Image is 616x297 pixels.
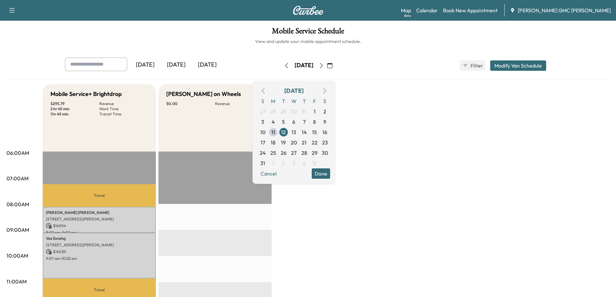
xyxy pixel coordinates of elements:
[260,128,265,136] span: 10
[192,58,223,72] div: [DATE]
[293,6,324,15] img: Curbee Logo
[314,108,316,115] span: 1
[46,242,153,248] p: [STREET_ADDRESS][PERSON_NAME]
[260,159,265,167] span: 31
[443,6,498,14] a: Book New Appointment
[6,200,29,208] p: 08:00AM
[303,159,306,167] span: 4
[302,108,307,115] span: 31
[43,184,156,207] p: Travel
[291,149,297,157] span: 27
[272,159,274,167] span: 1
[99,101,148,106] p: Revenue
[258,96,268,106] span: S
[270,108,276,115] span: 28
[6,175,28,182] p: 07:00AM
[46,249,153,255] p: $ 145.85
[46,210,153,215] p: [PERSON_NAME] [PERSON_NAME]
[518,6,611,14] span: [PERSON_NAME] GMC [PERSON_NAME]
[161,58,192,72] div: [DATE]
[312,128,317,136] span: 15
[260,149,266,157] span: 24
[313,159,316,167] span: 5
[282,118,285,126] span: 5
[460,60,485,71] button: Filter
[6,38,610,45] h6: View and update your mobile appointment schedule.
[99,106,148,111] p: Work Time
[50,90,122,99] h5: Mobile Service+ Brightdrop
[281,108,286,115] span: 29
[289,96,299,106] span: W
[166,101,215,106] p: $ 0.00
[416,6,438,14] a: Calendar
[6,226,29,234] p: 09:00AM
[6,278,27,285] p: 11:00AM
[322,149,328,157] span: 30
[271,139,276,146] span: 18
[470,62,482,69] span: Filter
[6,252,28,260] p: 10:00AM
[99,111,148,117] p: Transit Time
[50,106,99,111] p: 2 hr 45 min
[272,118,275,126] span: 4
[261,139,265,146] span: 17
[130,58,161,72] div: [DATE]
[46,256,153,261] p: 9:07 am - 10:52 am
[401,6,411,14] a: MapBeta
[292,159,295,167] span: 3
[323,108,326,115] span: 2
[46,217,153,222] p: [STREET_ADDRESS][PERSON_NAME]
[404,13,411,18] div: Beta
[291,128,296,136] span: 13
[303,118,306,126] span: 7
[291,108,297,115] span: 30
[215,101,264,106] p: Revenue
[268,96,278,106] span: M
[312,139,318,146] span: 22
[282,159,285,167] span: 2
[284,86,304,95] div: [DATE]
[490,60,546,71] button: Modify Van Schedule
[166,90,241,99] h5: [PERSON_NAME] on Wheels
[46,230,153,235] p: 8:07 am - 9:07 am
[46,236,153,241] p: Vas Sinistaj
[258,168,280,179] button: Cancel
[322,128,327,136] span: 16
[291,139,297,146] span: 20
[312,168,330,179] button: Done
[278,96,289,106] span: T
[270,149,276,157] span: 25
[295,61,313,69] div: [DATE]
[46,223,153,229] p: $ 149.94
[271,128,275,136] span: 11
[6,149,29,157] p: 06:00AM
[320,96,330,106] span: S
[299,96,309,106] span: T
[261,118,264,126] span: 3
[260,108,265,115] span: 27
[313,118,316,126] span: 8
[281,139,286,146] span: 19
[281,128,286,136] span: 12
[50,111,99,117] p: 1 hr 45 min
[6,27,610,38] h1: Mobile Service Schedule
[50,101,99,106] p: $ 295.79
[302,128,307,136] span: 14
[302,139,307,146] span: 21
[322,139,328,146] span: 23
[281,149,286,157] span: 26
[292,118,295,126] span: 6
[312,149,318,157] span: 29
[301,149,307,157] span: 28
[323,118,326,126] span: 9
[309,96,320,106] span: F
